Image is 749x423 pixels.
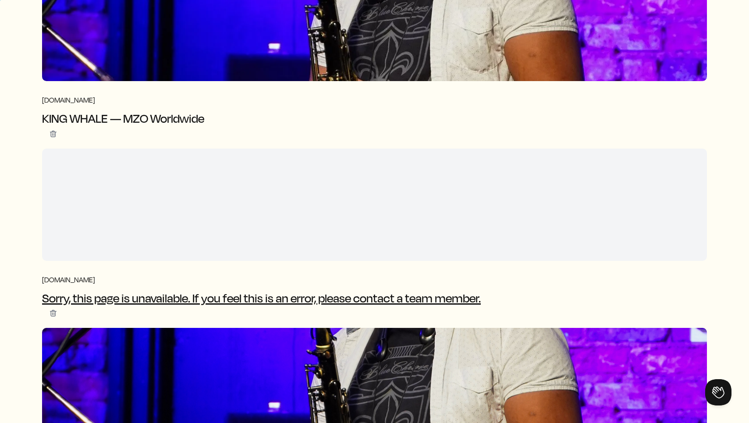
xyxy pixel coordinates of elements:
div: KING WHALE — MZO Worldwide [42,112,707,124]
div: Sorry, this page is unavailable. If you feel this is an error, please contact a team member. [42,291,707,304]
div: [DOMAIN_NAME] [42,97,707,103]
iframe: Toggle Customer Support [705,379,731,405]
div: [DOMAIN_NAME] [42,277,707,283]
mat-icon: delete [49,130,57,138]
mat-icon: delete [49,309,57,317]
